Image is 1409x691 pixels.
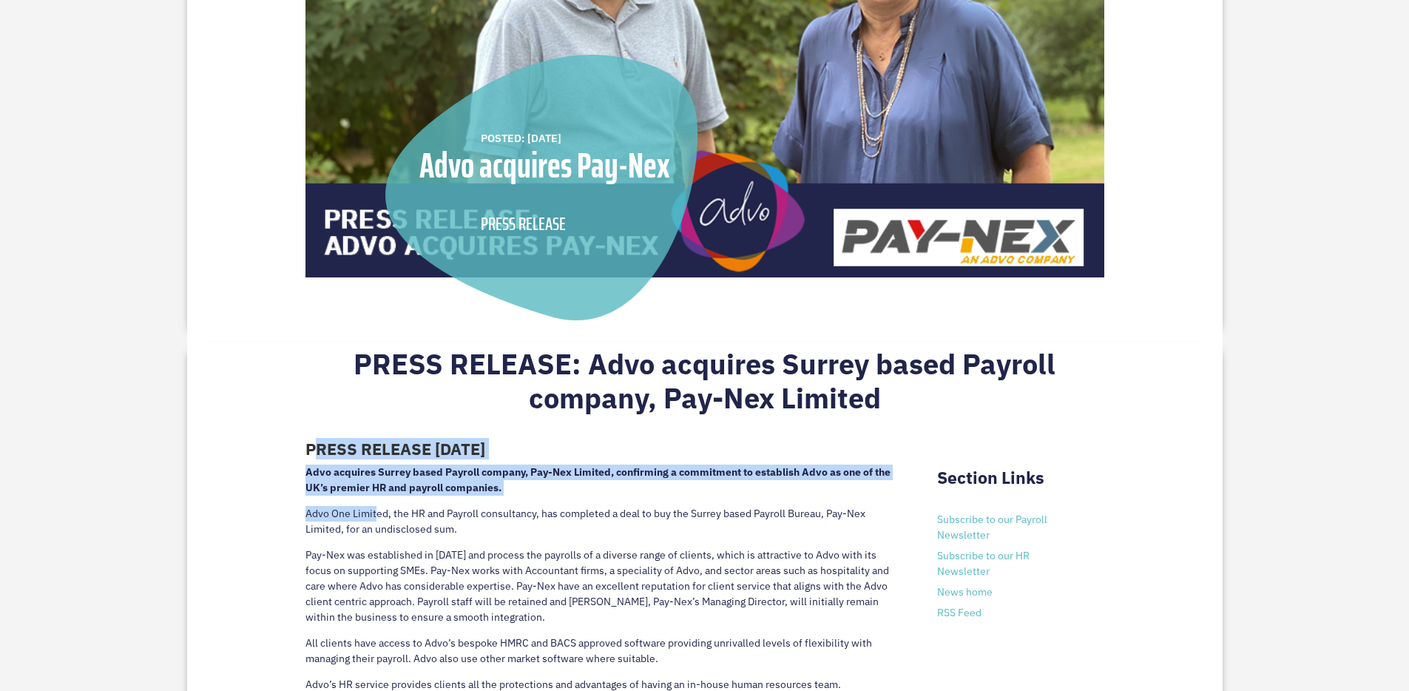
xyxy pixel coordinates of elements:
div: PRESS RELEASE [481,210,641,238]
a: Subscribe to our Payroll Newsletter [937,513,1047,542]
div: POSTED: [DATE] [481,130,680,146]
a: RSS Feed [937,606,981,619]
a: Subscribe to our HR Newsletter [937,549,1030,578]
p: All clients have access to Advo’s bespoke HMRC and BACS approved software providing unrivalled le... [305,636,893,677]
h2: PRESS RELEASE: Advo acquires Surrey based Payroll company, Pay-Nex Limited [305,347,1104,422]
h2: Section Links [937,468,1104,496]
strong: PRESS RELEASE [DATE] [305,438,485,459]
strong: Advo acquires Surrey based Payroll company, Pay-Nex Limited, confirming a commitment to establish... [305,465,891,494]
img: overlay-shape [385,55,697,320]
a: News home [937,585,993,599]
p: Advo One Limited, the HR and Payroll consultancy, has completed a deal to buy the Surrey based Pa... [305,506,893,547]
div: Advo acquires Pay-Nex [385,148,705,183]
p: Pay-Nex was established in [DATE] and process the payrolls of a diverse range of clients, which i... [305,547,893,636]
